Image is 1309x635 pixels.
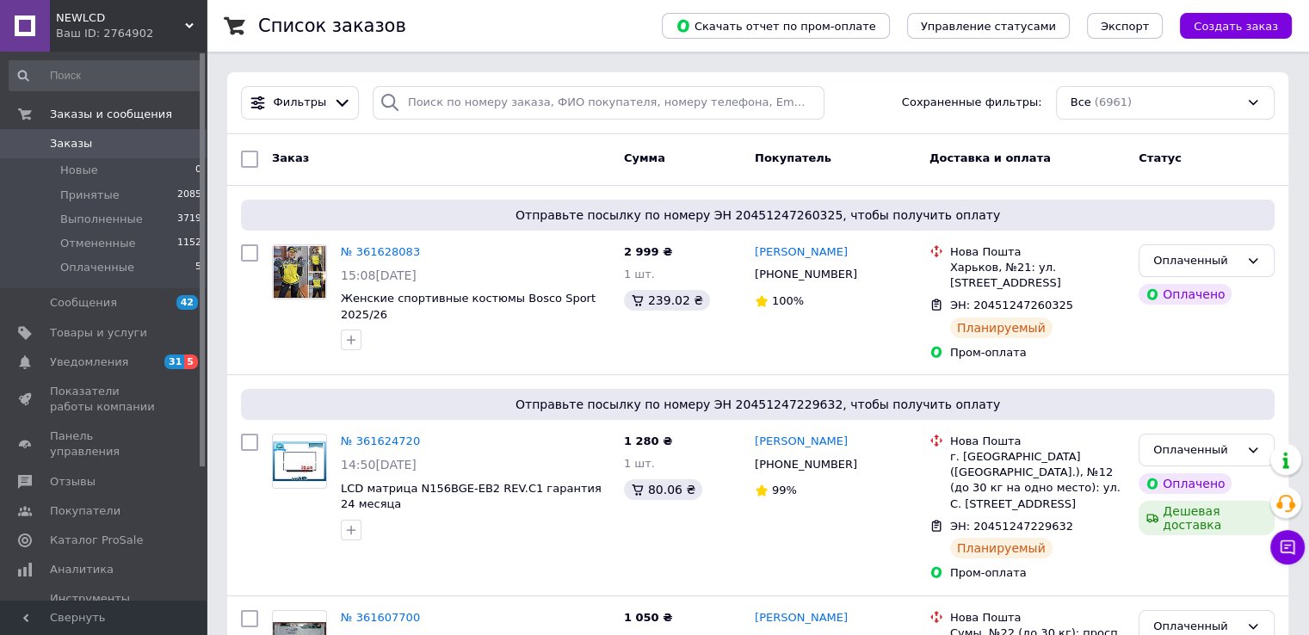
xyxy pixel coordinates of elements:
[50,107,172,122] span: Заказы и сообщения
[624,435,672,447] span: 1 280 ₴
[950,449,1125,512] div: г. [GEOGRAPHIC_DATA] ([GEOGRAPHIC_DATA].), №12 (до 30 кг на одно место): ул. С. [STREET_ADDRESS]
[60,260,134,275] span: Оплаченные
[195,260,201,275] span: 5
[341,292,596,321] a: Женские спортивные костюмы Bosco Sport 2025/26
[272,434,327,489] a: Фото товару
[950,345,1125,361] div: Пром-оплата
[56,26,207,41] div: Ваш ID: 2764902
[950,299,1073,311] span: ЭН: 20451247260325
[950,317,1053,338] div: Планируемый
[751,453,861,476] div: [PHONE_NUMBER]
[177,212,201,227] span: 3719
[1071,95,1091,111] span: Все
[341,435,420,447] a: № 361624720
[1139,501,1275,535] div: Дешевая доставка
[177,188,201,203] span: 2085
[177,236,201,251] span: 1152
[341,458,417,472] span: 14:50[DATE]
[50,136,92,151] span: Заказы
[624,457,655,470] span: 1 шт.
[60,212,143,227] span: Выполненные
[772,484,797,496] span: 99%
[50,474,96,490] span: Отзывы
[248,207,1268,224] span: Отправьте посылку по номеру ЭН 20451247260325, чтобы получить оплату
[341,611,420,624] a: № 361607700
[272,244,327,299] a: Фото товару
[950,610,1125,626] div: Нова Пошта
[50,295,117,311] span: Сообщения
[1194,20,1278,33] span: Создать заказ
[755,434,848,450] a: [PERSON_NAME]
[1087,13,1163,39] button: Экспорт
[902,95,1042,111] span: Сохраненные фильтры:
[60,236,135,251] span: Отмененные
[60,188,120,203] span: Принятые
[950,520,1073,533] span: ЭН: 20451247229632
[1153,252,1239,270] div: Оплаченный
[755,244,848,261] a: [PERSON_NAME]
[50,428,159,459] span: Панель управления
[1153,441,1239,459] div: Оплаченный
[1139,473,1232,494] div: Оплачено
[274,95,327,111] span: Фильтры
[751,263,861,286] div: [PHONE_NUMBER]
[1270,530,1305,564] button: Чат с покупателем
[258,15,406,36] h1: Список заказов
[50,354,128,370] span: Уведомления
[950,565,1125,581] div: Пром-оплата
[341,245,420,258] a: № 361628083
[907,13,1070,39] button: Управление статусами
[56,10,185,26] span: NEWLCD
[164,354,184,369] span: 31
[184,354,198,369] span: 5
[755,151,831,164] span: Покупатель
[50,503,120,519] span: Покупатели
[950,244,1125,260] div: Нова Пошта
[624,245,672,258] span: 2 999 ₴
[950,434,1125,449] div: Нова Пошта
[929,151,1051,164] span: Доставка и оплата
[50,384,159,415] span: Показатели работы компании
[755,610,848,626] a: [PERSON_NAME]
[624,151,665,164] span: Сумма
[1095,96,1132,108] span: (6961)
[624,479,702,500] div: 80.06 ₴
[624,268,655,281] span: 1 шт.
[373,86,824,120] input: Поиск по номеру заказа, ФИО покупателя, номеру телефона, Email, номеру накладной
[921,20,1056,33] span: Управление статусами
[60,163,98,178] span: Новые
[341,268,417,282] span: 15:08[DATE]
[9,60,203,91] input: Поиск
[248,396,1268,413] span: Отправьте посылку по номеру ЭН 20451247229632, чтобы получить оплату
[195,163,201,178] span: 0
[1101,20,1149,33] span: Экспорт
[273,245,326,299] img: Фото товару
[273,441,326,481] img: Фото товару
[50,325,147,341] span: Товары и услуги
[676,18,876,34] span: Скачать отчет по пром-оплате
[1163,19,1292,32] a: Создать заказ
[624,611,672,624] span: 1 050 ₴
[272,151,309,164] span: Заказ
[662,13,890,39] button: Скачать отчет по пром-оплате
[1139,284,1232,305] div: Оплачено
[176,295,198,310] span: 42
[1139,151,1182,164] span: Статус
[50,562,114,577] span: Аналитика
[341,482,602,511] a: LCD матрица N156BGE-EB2 REV.C1 гарантия 24 месяца
[50,533,143,548] span: Каталог ProSale
[1180,13,1292,39] button: Создать заказ
[772,294,804,307] span: 100%
[50,591,159,622] span: Инструменты вебмастера и SEO
[950,538,1053,558] div: Планируемый
[624,290,710,311] div: 239.02 ₴
[950,260,1125,291] div: Харьков, №21: ул. [STREET_ADDRESS]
